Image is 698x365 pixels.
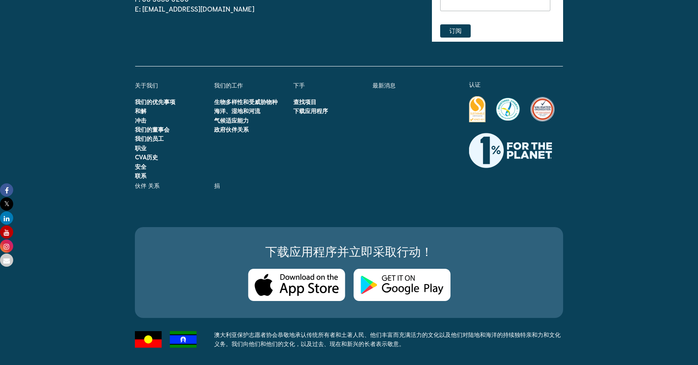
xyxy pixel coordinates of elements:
[373,82,396,89] a: 最新消息
[440,24,471,38] input: 订阅
[214,117,249,124] a: 气候适应能力
[469,80,563,90] p: 认证
[135,108,146,114] a: 和解
[135,164,146,170] a: 安全
[214,126,249,133] a: 政府伙伴关系
[214,108,260,114] a: 海洋、湿地和河流
[135,99,175,105] a: 我们的优先事项
[214,330,563,348] p: 澳大利亚保护志愿者协会恭敬地承认传统所有者和土著人民、他们丰富而充满活力的文化以及他们对陆地和海洋的持续独特亲和力和文化义务。我们向他们和他们的文化，以及过去、现在和新兴的长者表示敬意。
[214,182,220,189] a: 捐
[293,82,305,89] a: 下手
[135,117,146,124] a: 冲击
[354,269,450,301] img: Android 商店徽标
[135,331,197,348] img: 标志
[135,5,255,13] a: E: [EMAIL_ADDRESS][DOMAIN_NAME]
[135,182,160,189] a: 伙伴 关系
[248,269,345,301] img: Apple Store 标志
[135,154,158,161] a: CVA历史
[293,108,328,114] a: 下载应用程序
[135,145,146,152] a: 职业
[214,99,278,105] a: 生物多样性和受威胁物种
[214,82,243,89] a: 我们的工作
[135,126,170,133] a: 我们的董事会
[135,82,158,89] a: 关于我们
[135,173,146,179] a: 联系
[151,244,547,261] h3: 下载应用程序并立即采取行动！
[135,135,164,142] a: 我们的员工
[293,99,316,105] a: 查找项目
